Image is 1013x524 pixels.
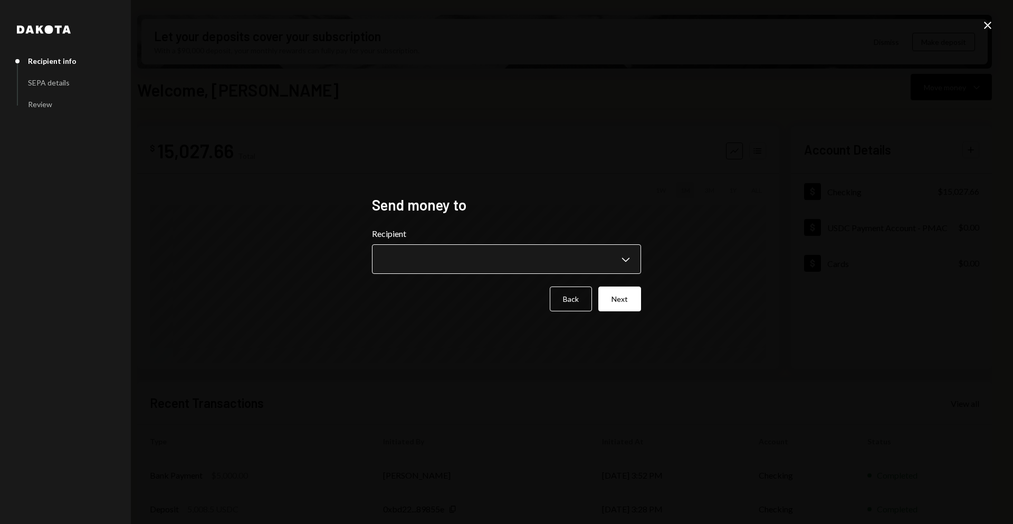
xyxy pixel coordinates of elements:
[372,244,641,274] button: Recipient
[28,100,52,109] div: Review
[372,195,641,215] h2: Send money to
[28,78,70,87] div: SEPA details
[598,287,641,311] button: Next
[550,287,592,311] button: Back
[372,227,641,240] label: Recipient
[28,56,77,65] div: Recipient info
